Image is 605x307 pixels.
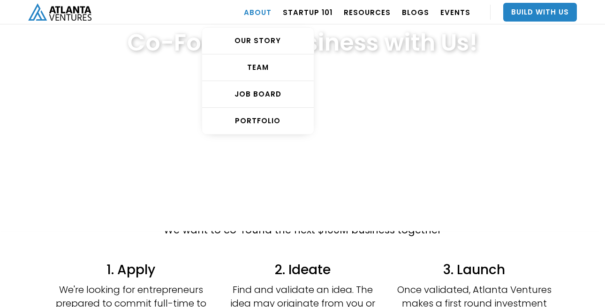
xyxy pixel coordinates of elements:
[127,28,478,57] h1: Co-Found a Business with Us!
[503,3,577,22] a: Build With Us
[202,90,314,99] div: Job Board
[225,261,380,278] h4: 2. Ideate
[202,54,314,81] a: TEAM
[202,116,314,126] div: PORTFOLIO
[202,28,314,54] a: OUR STORY
[202,63,314,72] div: TEAM
[202,81,314,108] a: Job Board
[202,36,314,45] div: OUR STORY
[53,261,208,278] h4: 1. Apply
[397,261,552,278] h4: 3. Launch
[202,108,314,134] a: PORTFOLIO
